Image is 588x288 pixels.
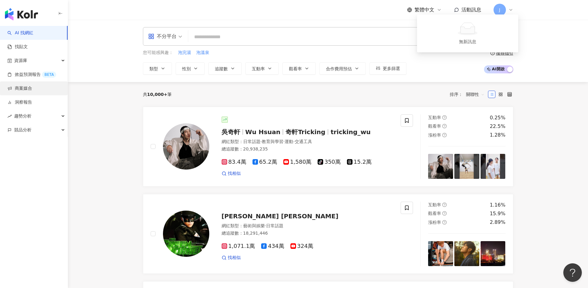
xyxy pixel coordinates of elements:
[196,49,210,56] button: 泡溫泉
[149,66,158,71] span: 類型
[143,194,513,274] a: KOL Avatar[PERSON_NAME] [PERSON_NAME]網紅類型：藝術與娛樂·日常話題總追蹤數：18,291,4461,071.1萬434萬324萬找相似互動率question...
[196,50,209,56] span: 泡溫泉
[7,114,12,118] span: rise
[222,128,240,136] span: 吳奇軒
[415,6,434,13] span: 繁體中文
[481,241,506,266] img: post-image
[266,223,283,228] span: 日常話題
[490,51,495,55] span: question-circle
[178,49,191,56] button: 泡完湯
[450,89,488,99] div: 排序：
[293,139,294,144] span: ·
[461,7,481,13] span: 活動訊息
[490,219,506,226] div: 2.89%
[490,123,506,130] div: 22.5%
[228,255,241,261] span: 找相似
[285,139,293,144] span: 運動
[283,139,285,144] span: ·
[490,132,506,138] div: 1.28%
[466,89,485,99] span: 關聯性
[14,109,31,123] span: 趨勢分析
[14,123,31,137] span: 競品分析
[7,99,32,105] a: 洞察報告
[7,44,28,50] a: 找貼文
[496,51,513,56] div: 搜尋指引
[148,33,154,39] span: appstore
[490,210,506,217] div: 15.9%
[458,38,477,45] div: 無新訊息
[261,243,284,249] span: 434萬
[222,139,394,145] div: 網紅類型 ：
[289,66,302,71] span: 觀看率
[383,66,400,71] span: 更多篩選
[499,6,500,13] span: J
[428,202,441,207] span: 互動率
[442,211,447,216] span: question-circle
[252,159,277,165] span: 65.2萬
[222,171,241,177] a: 找相似
[222,159,246,165] span: 83.4萬
[143,107,513,187] a: KOL Avatar吳奇軒Wu Hsuan奇軒Trickingtricking_wu網紅類型：日常話題·教育與學習·運動·交通工具總追蹤數：20,938,23583.4萬65.2萬1,580萬3...
[7,85,32,92] a: 商案媒合
[442,133,447,137] span: question-circle
[481,154,506,179] img: post-image
[454,241,479,266] img: post-image
[7,72,56,78] a: 效益預測報告BETA
[215,66,228,71] span: 追蹤數
[14,54,27,68] span: 資源庫
[318,159,340,165] span: 350萬
[428,154,453,179] img: post-image
[252,66,265,71] span: 互動率
[454,154,479,179] img: post-image
[222,212,339,220] span: [PERSON_NAME] [PERSON_NAME]
[286,128,325,136] span: 奇軒Tricking
[442,203,447,207] span: question-circle
[490,114,506,121] div: 0.25%
[178,50,191,56] span: 泡完湯
[208,62,242,75] button: 追蹤數
[261,139,262,144] span: ·
[490,202,506,208] div: 1.16%
[265,223,266,228] span: ·
[222,255,241,261] a: 找相似
[228,171,241,177] span: 找相似
[243,139,261,144] span: 日常話題
[143,62,172,75] button: 類型
[295,139,312,144] span: 交通工具
[442,115,447,120] span: question-circle
[283,159,312,165] span: 1,580萬
[428,115,441,120] span: 互動率
[222,230,394,237] div: 總追蹤數 ： 18,291,446
[369,62,407,75] button: 更多篩選
[428,133,441,138] span: 漲粉率
[428,241,453,266] img: post-image
[163,123,209,170] img: KOL Avatar
[442,220,447,224] span: question-circle
[143,50,173,56] span: 您可能感興趣：
[143,92,172,97] div: 共 筆
[148,31,177,41] div: 不分平台
[262,139,283,144] span: 教育與學習
[7,30,33,36] a: searchAI 找網紅
[428,211,441,216] span: 觀看率
[563,263,582,282] iframe: Help Scout Beacon - Open
[222,223,394,229] div: 網紅類型 ：
[319,62,366,75] button: 合作費用預估
[428,124,441,129] span: 觀看率
[243,223,265,228] span: 藝術與娛樂
[282,62,316,75] button: 觀看率
[245,62,279,75] button: 互動率
[147,92,168,97] span: 10,000+
[326,66,352,71] span: 合作費用預估
[5,8,38,20] img: logo
[222,243,255,249] span: 1,071.1萬
[176,62,205,75] button: 性別
[347,159,372,165] span: 15.2萬
[428,220,441,225] span: 漲粉率
[182,66,191,71] span: 性別
[442,124,447,128] span: question-circle
[331,128,371,136] span: tricking_wu
[290,243,313,249] span: 324萬
[222,146,394,152] div: 總追蹤數 ： 20,938,235
[163,211,209,257] img: KOL Avatar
